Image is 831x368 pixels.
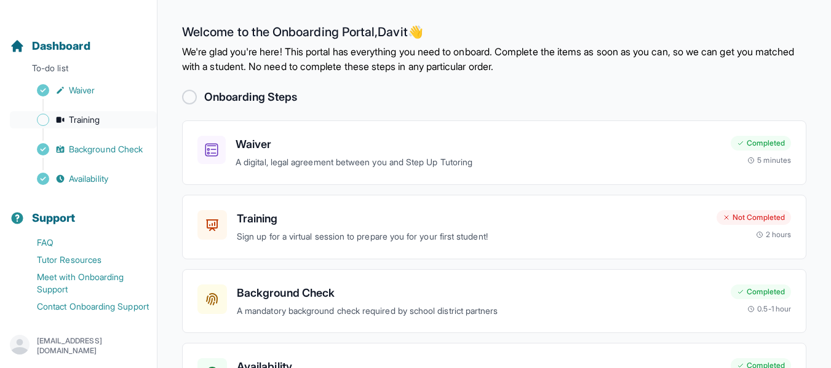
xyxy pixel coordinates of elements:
div: 5 minutes [747,155,791,165]
div: 2 hours [756,230,792,240]
div: 0.5-1 hour [747,304,791,314]
span: Availability [69,173,108,185]
h3: Background Check [237,284,721,302]
span: Waiver [69,84,95,96]
span: Dashboard [32,37,90,55]
a: Training [10,111,157,128]
a: TrainingSign up for a virtual session to prepare you for your first student!Not Completed2 hours [182,195,806,259]
h3: Waiver [236,136,721,153]
p: [EMAIL_ADDRESS][DOMAIN_NAME] [37,336,147,356]
div: Not Completed [717,210,791,225]
p: A mandatory background check required by school district partners [237,304,721,318]
p: Sign up for a virtual session to prepare you for your first student! [237,230,707,244]
a: Background CheckA mandatory background check required by school district partnersCompleted0.5-1 hour [182,269,806,334]
h3: Training [237,210,707,227]
a: Contact Onboarding Support [10,298,157,315]
button: [EMAIL_ADDRESS][DOMAIN_NAME] [10,335,147,357]
p: We're glad you're here! This portal has everything you need to onboard. Complete the items as soo... [182,44,806,74]
a: Background Check [10,141,157,158]
a: Waiver [10,82,157,99]
div: Completed [731,136,791,151]
a: Meet with Onboarding Support [10,268,157,298]
p: A digital, legal agreement between you and Step Up Tutoring [236,155,721,170]
a: Availability [10,170,157,187]
button: Dashboard [5,18,152,60]
a: Dashboard [10,37,90,55]
a: WaiverA digital, legal agreement between you and Step Up TutoringCompleted5 minutes [182,120,806,185]
a: Tutor Resources [10,251,157,268]
h2: Onboarding Steps [204,88,297,106]
span: Background Check [69,143,143,155]
a: FAQ [10,234,157,251]
h2: Welcome to the Onboarding Portal, Davit 👋 [182,25,806,44]
p: To-do list [5,62,152,79]
button: Support [5,190,152,232]
span: Support [32,209,76,227]
div: Completed [731,284,791,299]
span: Training [69,114,100,126]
